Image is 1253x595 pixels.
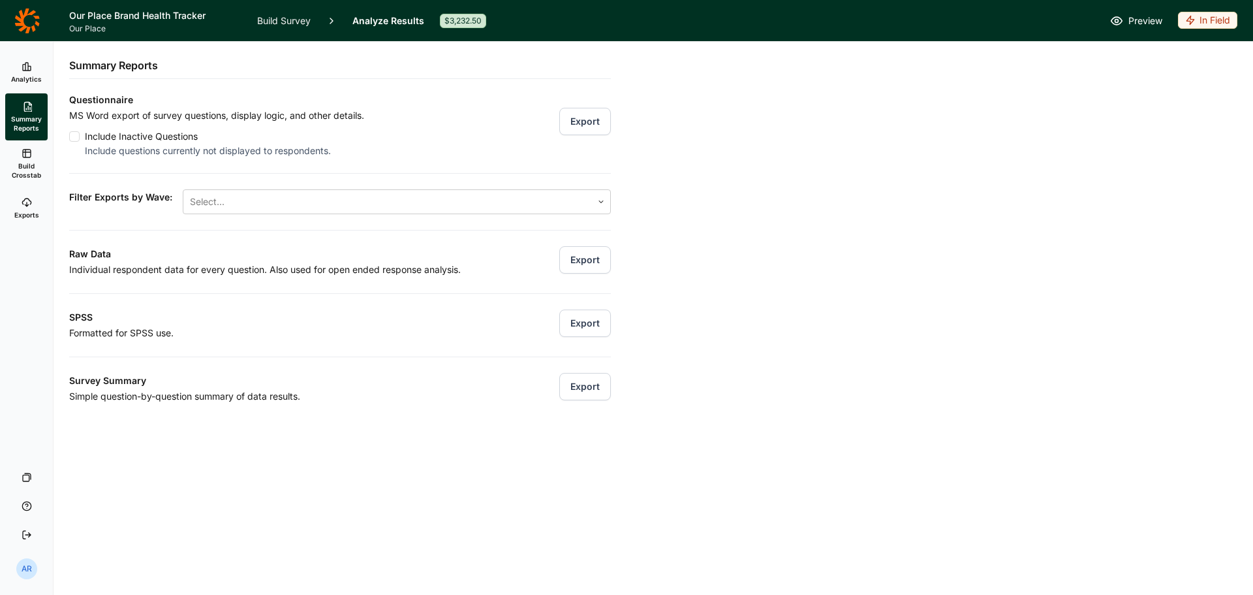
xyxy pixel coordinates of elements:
a: Analytics [5,52,48,93]
span: Our Place [69,24,241,34]
h3: Questionnaire [69,92,611,108]
div: AR [16,558,37,579]
span: Preview [1128,13,1162,29]
h3: Raw Data [69,246,514,262]
button: In Field [1178,12,1237,30]
p: Formatted for SPSS use. [69,325,530,341]
button: Export [559,310,611,337]
div: Include questions currently not displayed to respondents. [85,144,364,157]
div: $3,232.50 [440,14,486,28]
button: Export [559,373,611,400]
button: Export [559,108,611,135]
span: Summary Reports [10,114,42,133]
span: Exports [14,210,39,219]
h3: SPSS [69,310,530,325]
a: Preview [1110,13,1162,29]
p: Individual respondent data for every question. Also used for open ended response analysis. [69,262,514,278]
a: Exports [5,187,48,229]
div: In Field [1178,12,1237,29]
h1: Our Place Brand Health Tracker [69,8,241,24]
button: Export [559,246,611,274]
div: Include Inactive Questions [85,129,364,144]
span: Filter Exports by Wave: [69,189,172,214]
a: Summary Reports [5,93,48,140]
span: Analytics [11,74,42,84]
h2: Summary Reports [69,57,158,73]
p: Simple question-by-question summary of data results. [69,389,530,404]
a: Build Crosstab [5,140,48,187]
span: Build Crosstab [10,161,42,180]
p: MS Word export of survey questions, display logic, and other details. [69,108,364,123]
h3: Survey Summary [69,373,530,389]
